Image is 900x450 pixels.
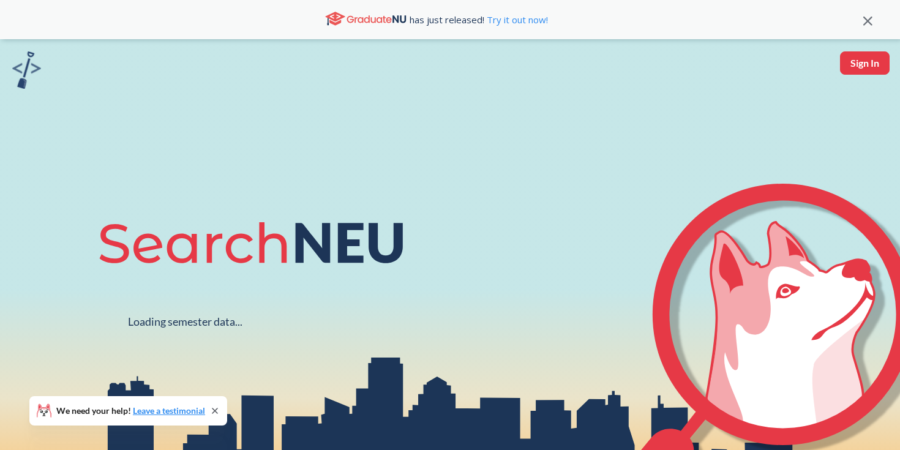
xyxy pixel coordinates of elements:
[128,315,242,329] div: Loading semester data...
[133,405,205,416] a: Leave a testimonial
[410,13,548,26] span: has just released!
[56,407,205,415] span: We need your help!
[840,51,890,75] button: Sign In
[484,13,548,26] a: Try it out now!
[12,51,41,92] a: sandbox logo
[12,51,41,89] img: sandbox logo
